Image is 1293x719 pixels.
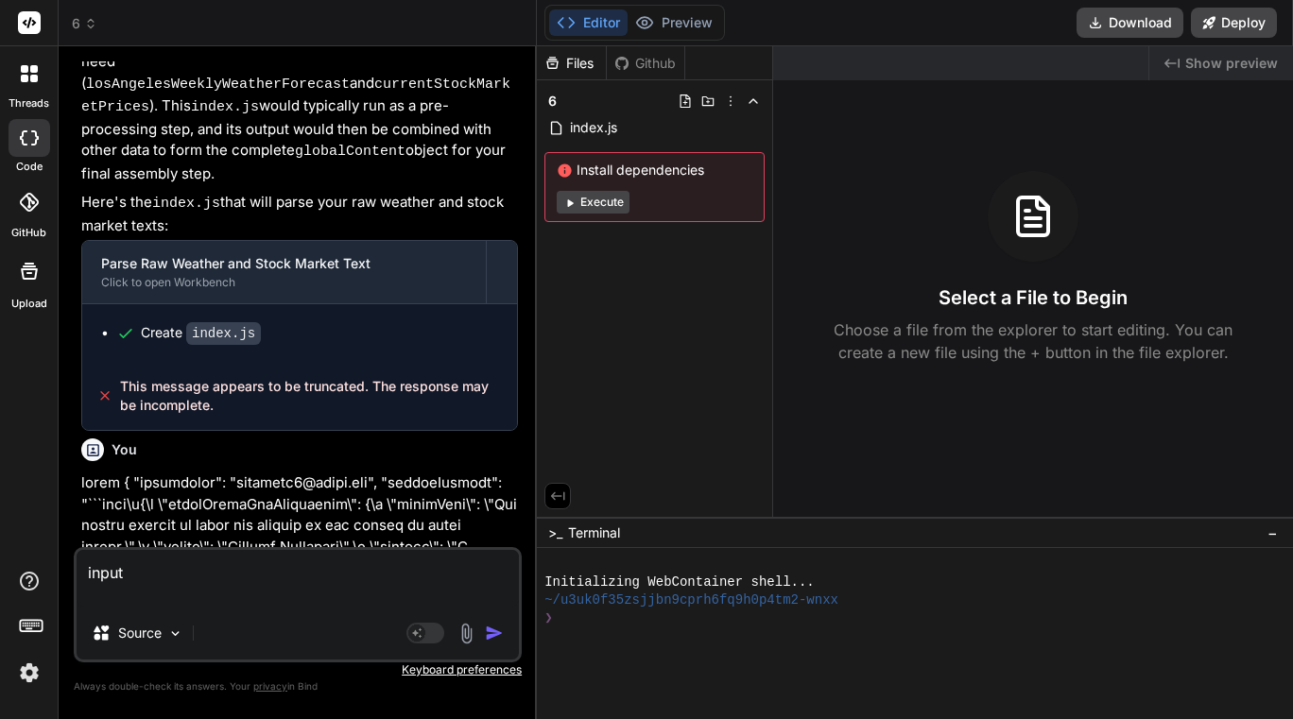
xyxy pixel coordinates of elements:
p: I will create a new file that specifically handles parsing these two raw text formats into the st... [81,7,518,184]
span: This message appears to be truncated. The response may be incomplete. [120,377,502,415]
label: threads [9,95,49,111]
span: Initializing WebContainer shell... [544,573,815,591]
p: Here's the that will parse your raw weather and stock market texts: [81,192,518,236]
p: Keyboard preferences [74,662,522,677]
span: Terminal [568,523,620,542]
span: ~/u3uk0f35zsjjbn9cprh6fq9h0p4tm2-wnxx [544,591,838,609]
span: ❯ [544,609,554,627]
code: losAngelesWeeklyWeatherForecast [86,77,350,93]
h6: You [112,440,137,459]
code: index.js [186,322,261,345]
span: − [1267,523,1278,542]
button: Parse Raw Weather and Stock Market TextClick to open Workbench [82,241,486,303]
div: Click to open Workbench [101,275,467,290]
code: index.js [152,196,220,212]
textarea: input [77,550,519,607]
span: Install dependencies [557,161,752,180]
div: Create [141,323,261,343]
button: Editor [549,9,628,36]
span: Show preview [1185,54,1278,73]
span: 6 [72,14,97,33]
img: Pick Models [167,625,183,642]
button: Execute [557,191,629,214]
div: Github [607,54,684,73]
code: globalContent [295,144,405,160]
img: icon [485,624,504,642]
label: code [16,159,43,175]
div: Parse Raw Weather and Stock Market Text [101,254,467,273]
div: Files [537,54,606,73]
button: − [1264,518,1282,548]
code: index.js [191,99,259,115]
h3: Select a File to Begin [939,284,1128,311]
p: Source [118,624,162,642]
p: Always double-check its answers. Your in Bind [74,677,522,695]
span: index.js [568,116,619,139]
img: attachment [456,623,477,644]
button: Download [1077,8,1183,38]
span: >_ [548,523,562,542]
label: GitHub [11,225,46,241]
span: privacy [253,680,287,692]
img: settings [13,657,45,689]
span: 6 [548,92,557,111]
button: Preview [628,9,720,36]
label: Upload [11,296,47,312]
p: Choose a file from the explorer to start editing. You can create a new file using the + button in... [821,318,1245,364]
button: Deploy [1191,8,1277,38]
